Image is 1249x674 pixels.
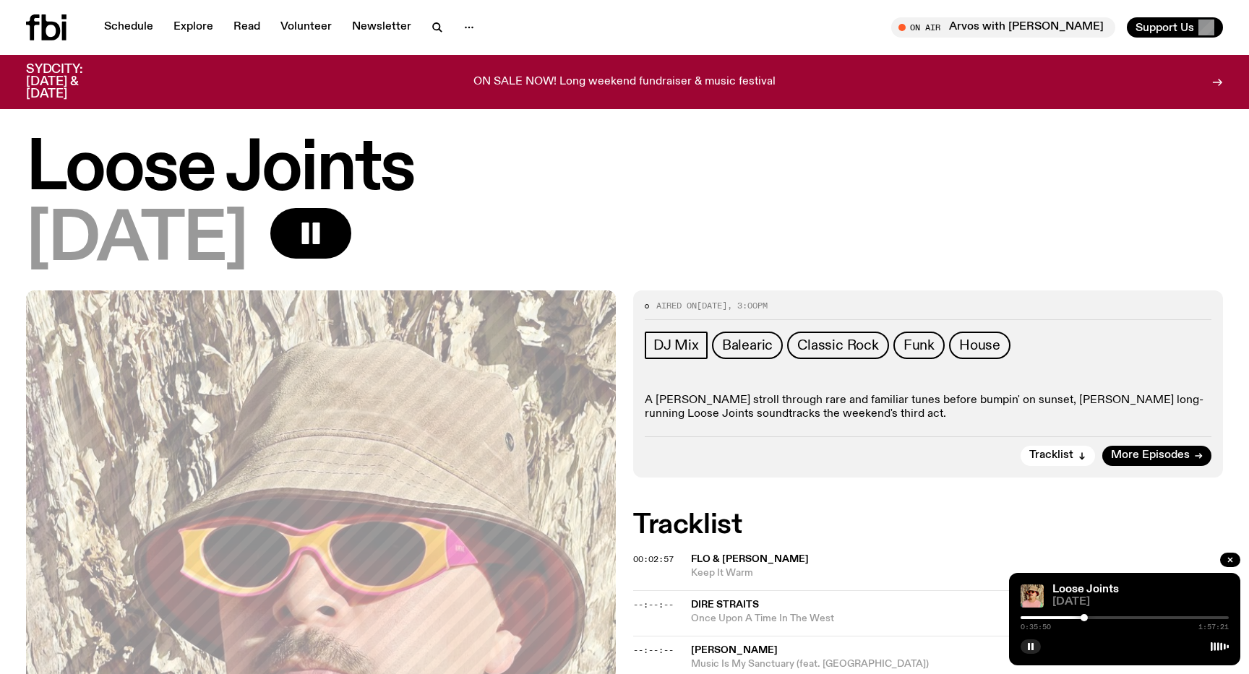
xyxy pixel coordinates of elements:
[165,17,222,38] a: Explore
[645,332,708,359] a: DJ Mix
[1127,17,1223,38] button: Support Us
[473,76,776,89] p: ON SALE NOW! Long weekend fundraiser & music festival
[1136,21,1194,34] span: Support Us
[893,332,945,359] a: Funk
[633,644,674,656] span: --:--:--
[656,300,697,311] span: Aired on
[891,17,1115,38] button: On AirArvos with [PERSON_NAME]
[272,17,340,38] a: Volunteer
[949,332,1010,359] a: House
[95,17,162,38] a: Schedule
[691,612,1223,626] span: Once Upon A Time In The West
[712,332,783,359] a: Balearic
[1198,623,1229,631] span: 1:57:21
[645,394,1211,421] p: A [PERSON_NAME] stroll through rare and familiar tunes before bumpin' on sunset, [PERSON_NAME] lo...
[633,553,674,565] span: 00:02:57
[1021,584,1044,608] img: Tyson stands in front of a paperbark tree wearing orange sunglasses, a suede bucket hat and a pin...
[959,337,1000,353] span: House
[26,208,247,273] span: [DATE]
[904,337,935,353] span: Funk
[1111,450,1190,461] span: More Episodes
[633,512,1223,538] h2: Tracklist
[691,657,1223,671] span: Music Is My Sanctuary (feat. [GEOGRAPHIC_DATA])
[26,64,119,100] h3: SYDCITY: [DATE] & [DATE]
[787,332,889,359] a: Classic Rock
[1102,446,1211,466] a: More Episodes
[697,300,727,311] span: [DATE]
[1052,597,1229,608] span: [DATE]
[26,137,1223,202] h1: Loose Joints
[1021,623,1051,631] span: 0:35:50
[797,337,879,353] span: Classic Rock
[691,600,759,610] span: Dire Straits
[691,554,809,564] span: Flo & [PERSON_NAME]
[633,556,674,563] button: 00:02:57
[343,17,420,38] a: Newsletter
[1052,584,1119,595] a: Loose Joints
[727,300,768,311] span: , 3:00pm
[691,566,1223,580] span: Keep It Warm
[691,645,778,655] span: [PERSON_NAME]
[722,337,773,353] span: Balearic
[225,17,269,38] a: Read
[1029,450,1073,461] span: Tracklist
[633,599,674,610] span: --:--:--
[1021,446,1095,466] button: Tracklist
[653,337,699,353] span: DJ Mix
